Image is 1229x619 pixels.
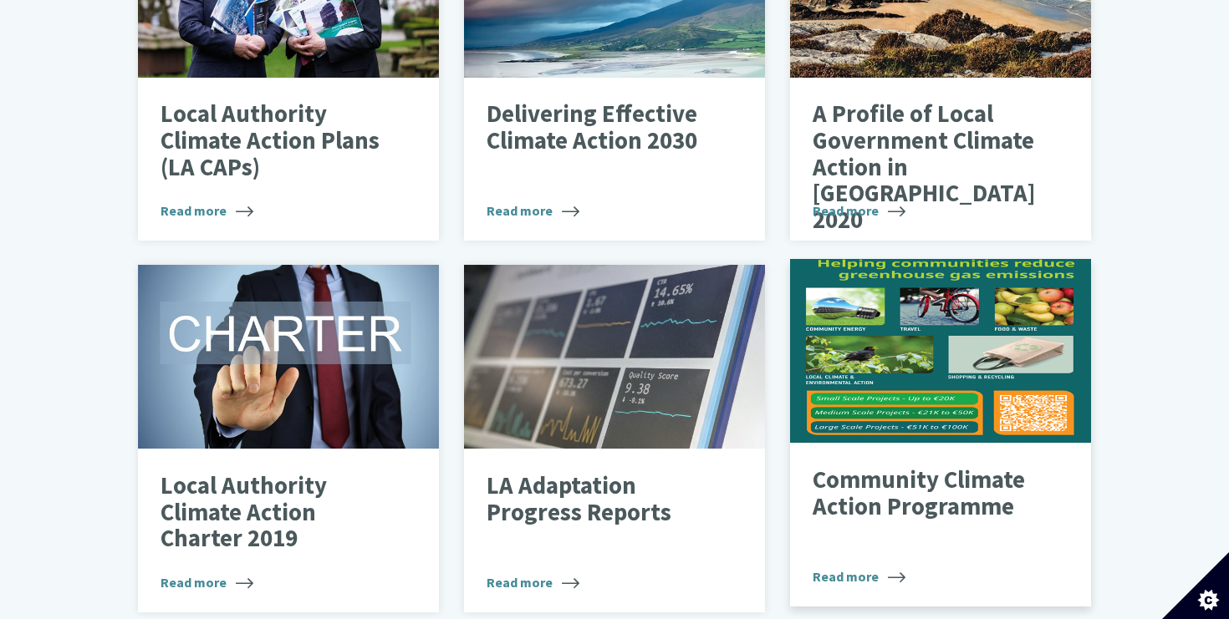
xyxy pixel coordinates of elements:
a: Community Climate Action Programme Read more [790,259,1091,606]
span: Read more [161,572,253,592]
p: Local Authority Climate Action Plans (LA CAPs) [161,101,390,180]
p: Community Climate Action Programme [813,467,1043,520]
a: LA Adaptation Progress Reports Read more [464,265,765,612]
span: Read more [813,566,905,586]
a: Local Authority Climate Action Charter 2019 Read more [138,265,439,612]
p: LA Adaptation Progress Reports [487,473,716,525]
p: Delivering Effective Climate Action 2030 [487,101,716,154]
span: Read more [487,200,579,221]
p: A Profile of Local Government Climate Action in [GEOGRAPHIC_DATA] 2020 [813,101,1043,233]
span: Read more [487,572,579,592]
button: Set cookie preferences [1162,552,1229,619]
p: Local Authority Climate Action Charter 2019 [161,473,390,552]
span: Read more [813,200,905,221]
span: Read more [161,200,253,221]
